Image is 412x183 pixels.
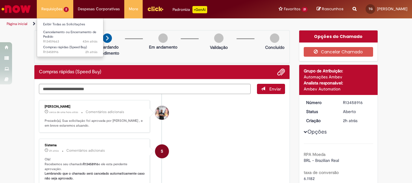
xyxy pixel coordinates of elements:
[49,110,78,114] time: 28/08/2025 16:59:42
[37,21,103,28] a: Exibir Todas as Solicitações
[85,50,97,54] span: 2h atrás
[7,21,27,26] a: Página inicial
[103,33,112,43] img: arrow-next.png
[45,157,145,181] p: Olá! Recebemos seu chamado e ele esta pendente aprovação.
[343,118,357,123] span: 2h atrás
[304,86,373,92] div: Ambev Automation
[39,69,101,75] h2: Compras rápidas (Speed Buy) Histórico de tíquete
[369,7,372,11] span: TG
[299,30,378,43] div: Opções do Chamado
[257,84,285,94] button: Enviar
[155,106,169,120] div: Talles Silva Miranda
[343,118,371,124] div: 28/08/2025 15:58:47
[277,68,285,76] button: Adicionar anexos
[161,144,163,159] span: S
[302,99,339,106] dt: Número
[304,176,315,181] span: 6.1182
[43,50,97,55] span: R13458916
[83,39,97,44] time: 28/08/2025 17:43:22
[192,6,207,13] p: +GenAi
[302,109,339,115] dt: Status
[5,18,270,30] ul: Trilhas de página
[45,171,146,181] b: Lembrando que o chamado será cancelado automaticamente caso não seja aprovado.
[45,105,145,109] div: [PERSON_NAME]
[155,144,169,158] div: System
[149,44,177,50] p: Em andamento
[64,7,69,12] span: 2
[173,6,207,13] div: Padroniza
[43,45,87,49] span: Compras rápidas (Speed Buy)
[93,44,122,56] p: Aguardando atendimento
[147,4,163,13] img: click_logo_yellow_360x200.png
[78,6,120,12] span: Despesas Corporativas
[85,50,97,54] time: 28/08/2025 15:58:49
[284,6,300,12] span: Favoritos
[214,33,223,43] img: img-circle-grey.png
[45,144,145,147] div: Sistema
[83,162,98,166] b: R13458916
[270,33,279,43] img: img-circle-grey.png
[158,33,168,43] img: img-circle-grey.png
[210,44,228,50] p: Validação
[343,99,371,106] div: R13458916
[304,152,325,157] b: RPA Moeda
[37,44,103,55] a: Aberto R13458916 : Compras rápidas (Speed Buy)
[265,44,284,50] p: Concluído
[49,110,78,114] span: cerca de uma hora atrás
[343,109,371,115] div: Aberto
[304,170,339,175] b: taxa de conversão
[49,149,59,153] span: 2h atrás
[304,158,339,163] span: BRL - Brazilian Real
[302,118,339,124] dt: Criação
[377,6,407,11] span: [PERSON_NAME]
[129,6,138,12] span: More
[86,109,124,115] small: Comentários adicionais
[304,74,373,80] div: Automações Ambev
[43,39,97,44] span: R13459663
[304,47,373,57] button: Cancelar Chamado
[304,68,373,74] div: Grupo de Atribuição:
[1,3,32,15] img: ServiceNow
[317,6,344,12] a: Rascunhos
[39,84,251,94] textarea: Digite sua mensagem aqui...
[322,6,344,12] span: Rascunhos
[45,118,145,128] p: Prezado(a), Sua solicitação foi aprovada por [PERSON_NAME] , e em breve estaremos atuando.
[304,80,373,86] div: Analista responsável:
[269,86,281,92] span: Enviar
[66,148,105,153] small: Comentários adicionais
[43,30,96,39] span: Cancelamento ou Encerramento de Pedido
[302,7,308,12] span: 21
[37,18,103,57] ul: Requisições
[37,29,103,42] a: Aberto R13459663 : Cancelamento ou Encerramento de Pedido
[49,149,59,153] time: 28/08/2025 15:58:59
[83,39,97,44] span: 43m atrás
[41,6,62,12] span: Requisições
